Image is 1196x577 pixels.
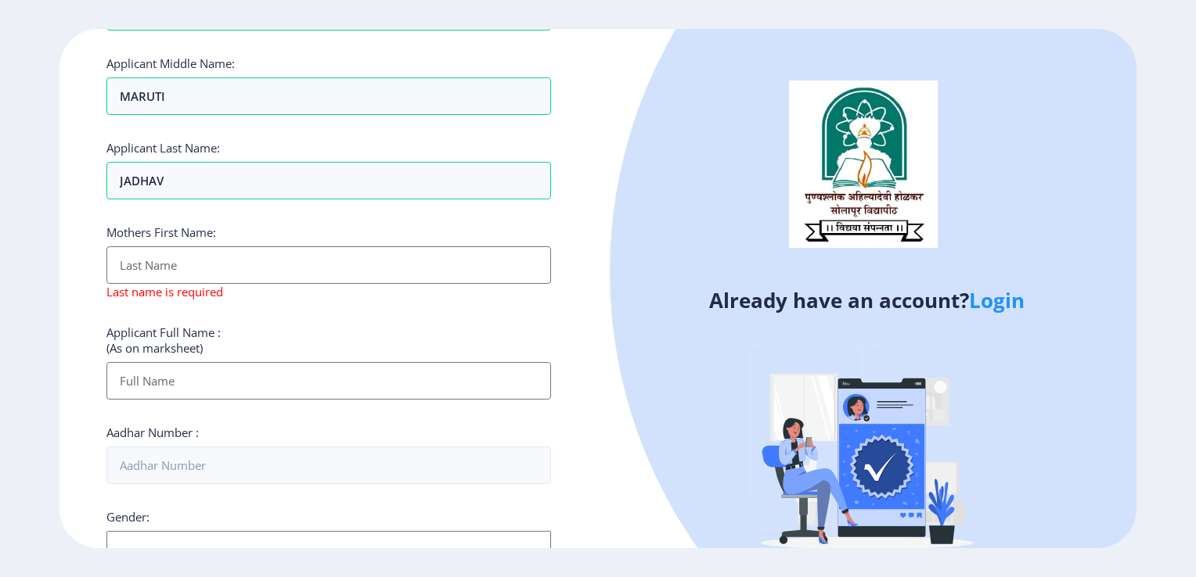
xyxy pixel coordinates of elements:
[106,246,551,284] input: Last Name
[106,224,216,240] label: Mothers First Name:
[106,140,220,156] label: Applicant Last Name:
[610,288,1125,313] h4: Already have an account?
[106,362,551,400] input: Full Name
[106,324,221,356] label: Applicant Full Name : (As on marksheet)
[106,162,551,199] input: Last Name
[106,56,235,71] label: Applicant Middle Name:
[106,284,223,299] span: Last name is required
[969,286,1025,314] a: Login
[106,509,149,525] label: Gender:
[106,77,551,115] input: First Name
[106,446,551,484] input: Aadhar Number
[789,81,938,248] img: logo
[106,425,199,440] label: Aadhar Number :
